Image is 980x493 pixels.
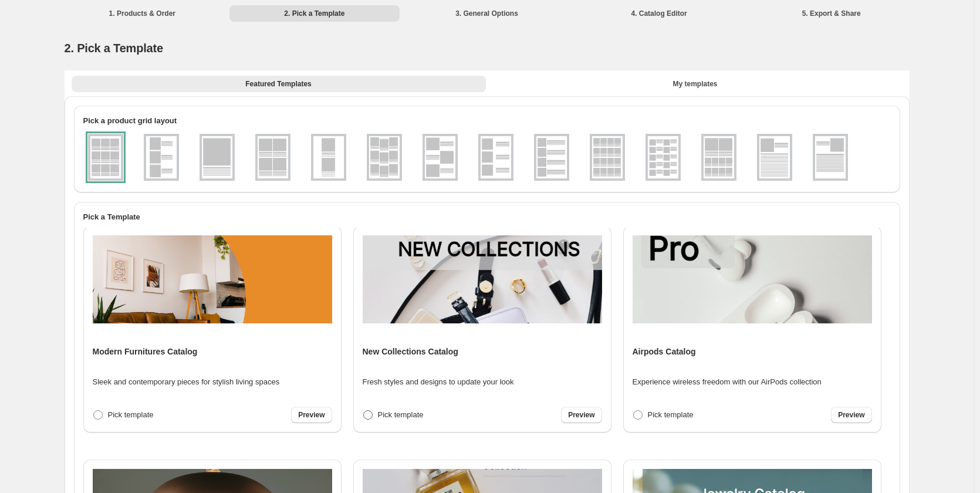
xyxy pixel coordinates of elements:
[425,136,455,178] img: g1x3v2
[258,136,288,178] img: g2x2v1
[245,79,311,89] span: Featured Templates
[561,407,601,423] a: Preview
[108,410,154,419] span: Pick template
[838,410,864,420] span: Preview
[568,410,594,420] span: Preview
[369,136,400,178] img: g3x3v2
[481,136,511,178] img: g1x3v3
[146,136,177,178] img: g1x3v1
[815,136,846,178] img: g1x1v3
[291,407,332,423] a: Preview
[831,407,871,423] a: Preview
[633,376,822,388] p: Experience wireless freedom with our AirPods collection
[673,79,717,89] span: My templates
[648,136,678,178] img: g2x5v1
[704,136,734,178] img: g2x1_4x2v1
[363,346,458,357] h4: New Collections Catalog
[93,346,198,357] h4: Modern Furnitures Catalog
[313,136,344,178] img: g1x2v1
[759,136,790,178] img: g1x1v2
[83,211,891,223] h2: Pick a Template
[298,410,325,420] span: Preview
[93,376,280,388] p: Sleek and contemporary pieces for stylish living spaces
[592,136,623,178] img: g4x4v1
[378,410,424,419] span: Pick template
[633,346,696,357] h4: Airpods Catalog
[363,376,514,388] p: Fresh styles and designs to update your look
[83,115,891,127] h2: Pick a product grid layout
[648,410,694,419] span: Pick template
[65,42,163,55] span: 2. Pick a Template
[536,136,567,178] img: g1x4v1
[202,136,232,178] img: g1x1v1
